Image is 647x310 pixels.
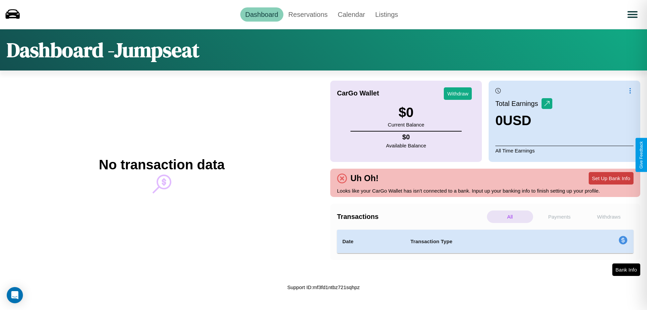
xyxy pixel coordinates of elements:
[495,113,552,128] h3: 0 USD
[337,186,634,195] p: Looks like your CarGo Wallet has isn't connected to a bank. Input up your banking info to finish ...
[342,237,400,246] h4: Date
[386,133,426,141] h4: $ 0
[586,210,632,223] p: Withdraws
[337,213,485,221] h4: Transactions
[337,89,379,97] h4: CarGo Wallet
[287,283,360,292] p: Support ID: mf3fd1ntbz721sqhpz
[370,7,403,22] a: Listings
[388,120,424,129] p: Current Balance
[612,263,640,276] button: Bank Info
[333,7,370,22] a: Calendar
[7,36,199,64] h1: Dashboard - Jumpseat
[386,141,426,150] p: Available Balance
[240,7,283,22] a: Dashboard
[347,173,382,183] h4: Uh Oh!
[388,105,424,120] h3: $ 0
[7,287,23,303] div: Open Intercom Messenger
[410,237,563,246] h4: Transaction Type
[589,172,634,185] button: Set Up Bank Info
[495,146,634,155] p: All Time Earnings
[444,87,472,100] button: Withdraw
[99,157,224,172] h2: No transaction data
[337,230,634,253] table: simple table
[487,210,533,223] p: All
[639,141,644,169] div: Give Feedback
[536,210,583,223] p: Payments
[283,7,333,22] a: Reservations
[495,97,542,110] p: Total Earnings
[623,5,642,24] button: Open menu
